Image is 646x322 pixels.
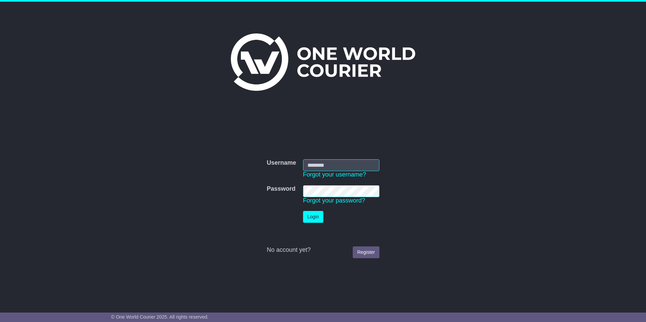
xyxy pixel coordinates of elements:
a: Register [353,246,379,258]
div: No account yet? [267,246,379,254]
img: One World [231,33,415,91]
button: Login [303,211,323,223]
label: Password [267,185,295,193]
a: Forgot your password? [303,197,365,204]
span: © One World Courier 2025. All rights reserved. [111,314,209,320]
label: Username [267,159,296,167]
a: Forgot your username? [303,171,366,178]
